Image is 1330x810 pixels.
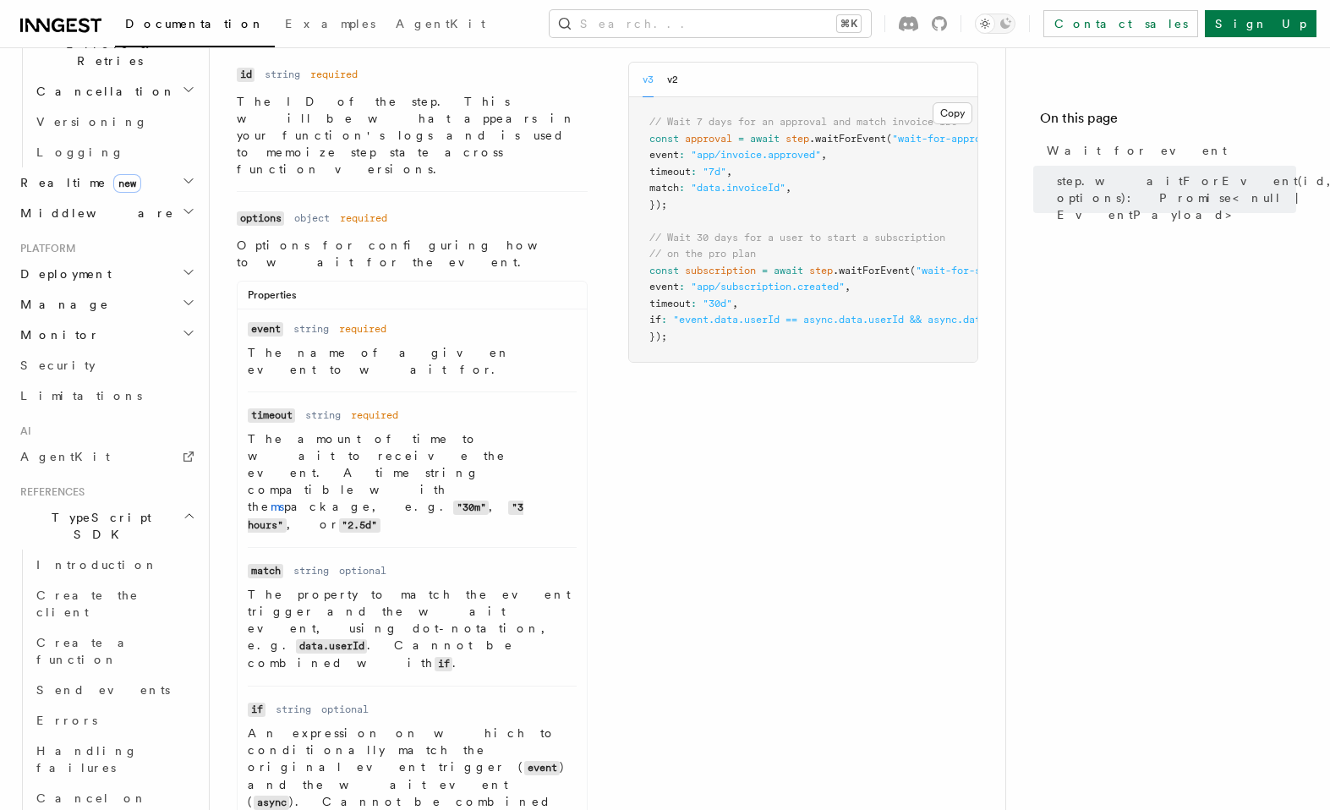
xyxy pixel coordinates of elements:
code: "30m" [453,501,489,515]
p: The amount of time to wait to receive the event. A time string compatible with the package, e.g. ... [248,430,577,534]
span: Logging [36,145,124,159]
span: Middleware [14,205,174,222]
span: // Wait 30 days for a user to start a subscription [649,232,945,244]
a: Create the client [30,580,199,627]
span: Deployment [14,265,112,282]
span: , [732,298,738,309]
span: = [762,265,768,276]
span: ( [886,133,892,145]
span: Errors [36,714,97,727]
span: Create a function [36,636,137,666]
span: Introduction [36,558,158,572]
span: AgentKit [20,450,110,463]
button: Manage [14,289,199,320]
a: Introduction [30,550,199,580]
code: data.userId [296,639,367,654]
code: match [248,564,283,578]
dd: required [339,322,386,336]
button: TypeScript SDK [14,502,199,550]
span: "30d" [703,298,732,309]
p: The name of a given event to wait for. [248,344,577,378]
button: Realtimenew [14,167,199,198]
a: Wait for event [1040,135,1296,166]
dd: string [276,703,311,716]
span: // on the pro plan [649,248,756,260]
span: Limitations [20,389,142,402]
code: id [237,68,255,82]
span: : [679,182,685,194]
code: if [435,657,452,671]
button: Monitor [14,320,199,350]
code: event [248,322,283,337]
span: Examples [285,17,375,30]
code: async [254,796,289,810]
a: Logging [30,137,199,167]
span: AI [14,424,31,438]
span: ( [910,265,916,276]
a: step.waitForEvent(id, options): Promise<null | EventPayload> [1050,166,1296,230]
p: The ID of the step. This will be what appears in your function's logs and is used to memoize step... [237,93,588,178]
span: , [821,149,827,161]
span: event [649,149,679,161]
span: "wait-for-approval" [892,133,1004,145]
kbd: ⌘K [837,15,861,32]
span: "app/subscription.created" [691,281,845,293]
span: : [691,166,697,178]
span: References [14,485,85,499]
span: , [785,182,791,194]
span: : [679,281,685,293]
span: Wait for event [1047,142,1227,159]
span: "wait-for-subscription" [916,265,1052,276]
span: match [649,182,679,194]
span: Versioning [36,115,148,129]
a: ms [271,500,284,513]
a: Limitations [14,380,199,411]
dd: optional [339,564,386,577]
dd: required [351,408,398,422]
span: AgentKit [396,17,485,30]
span: }); [649,331,667,342]
span: : [661,314,667,326]
dd: optional [321,703,369,716]
div: Properties [238,288,587,309]
a: AgentKit [14,441,199,472]
span: Documentation [125,17,265,30]
span: Send events [36,683,170,697]
a: Handling failures [30,736,199,783]
span: step [785,133,809,145]
a: Send events [30,675,199,705]
span: // Wait 7 days for an approval and match invoice IDs [649,116,957,128]
button: Errors & Retries [30,29,199,76]
dd: required [340,211,387,225]
dd: string [293,322,329,336]
span: Cancel on [36,791,147,805]
span: "app/invoice.approved" [691,149,821,161]
span: Monitor [14,326,100,343]
button: v2 [667,63,678,97]
code: "3 hours" [248,501,523,533]
span: new [113,174,141,193]
span: : [691,298,697,309]
span: await [750,133,780,145]
span: Errors & Retries [30,36,183,69]
span: Create the client [36,588,139,619]
a: AgentKit [386,5,495,46]
code: timeout [248,408,295,423]
dd: required [310,68,358,81]
span: "7d" [703,166,726,178]
span: .waitForEvent [833,265,910,276]
a: Examples [275,5,386,46]
span: Security [20,358,96,372]
span: , [726,166,732,178]
span: Handling failures [36,744,138,774]
span: = [738,133,744,145]
span: : [679,149,685,161]
span: "data.invoiceId" [691,182,785,194]
span: TypeScript SDK [14,509,183,543]
dd: string [293,564,329,577]
a: Versioning [30,107,199,137]
button: Cancellation [30,76,199,107]
span: , [845,281,851,293]
a: Sign Up [1205,10,1316,37]
span: timeout [649,298,691,309]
